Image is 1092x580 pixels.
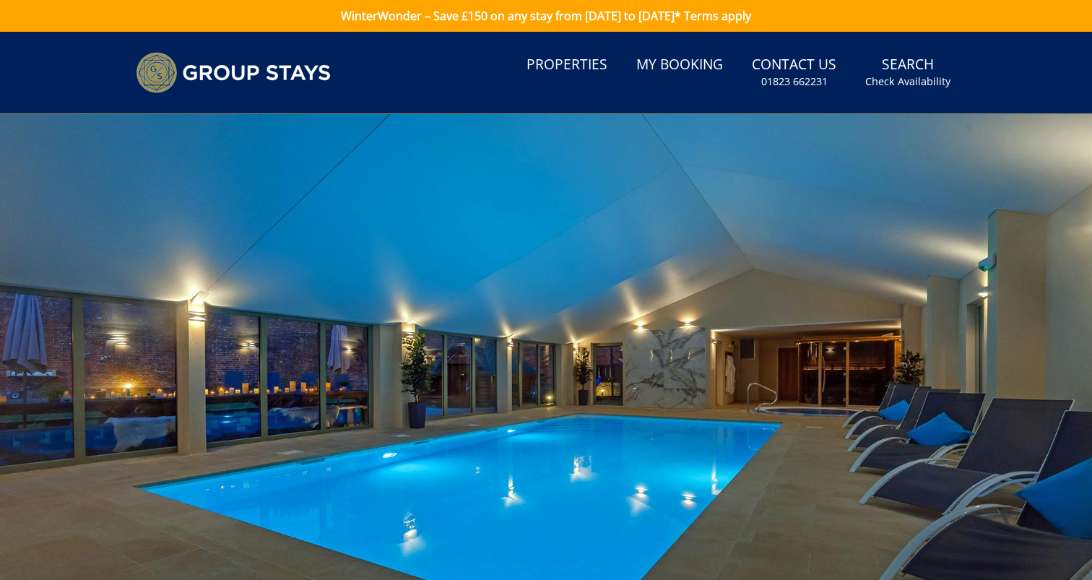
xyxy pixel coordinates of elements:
small: Check Availability [865,74,950,89]
a: My Booking [630,49,729,82]
a: Properties [521,49,613,82]
a: SearchCheck Availability [859,49,956,96]
small: 01823 662231 [761,74,828,89]
img: Group Stays [136,52,331,93]
a: Contact Us01823 662231 [746,49,842,96]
